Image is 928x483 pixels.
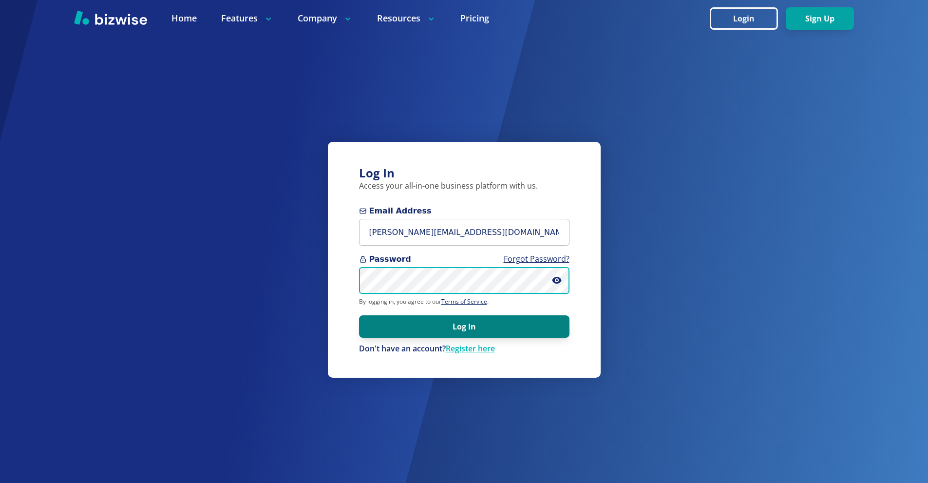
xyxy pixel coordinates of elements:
[786,7,854,30] button: Sign Up
[359,181,569,192] p: Access your all-in-one business platform with us.
[786,14,854,23] a: Sign Up
[377,12,436,24] p: Resources
[171,12,197,24] a: Home
[359,253,569,265] span: Password
[221,12,273,24] p: Features
[359,344,569,354] p: Don't have an account?
[359,219,569,246] input: you@example.com
[359,205,569,217] span: Email Address
[74,10,147,25] img: Bizwise Logo
[359,298,569,306] p: By logging in, you agree to our .
[298,12,353,24] p: Company
[359,315,569,338] button: Log In
[710,7,778,30] button: Login
[359,165,569,181] h3: Log In
[359,344,569,354] div: Don't have an account?Register here
[446,343,495,354] a: Register here
[710,14,786,23] a: Login
[504,253,569,264] a: Forgot Password?
[441,297,487,306] a: Terms of Service
[460,12,489,24] a: Pricing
